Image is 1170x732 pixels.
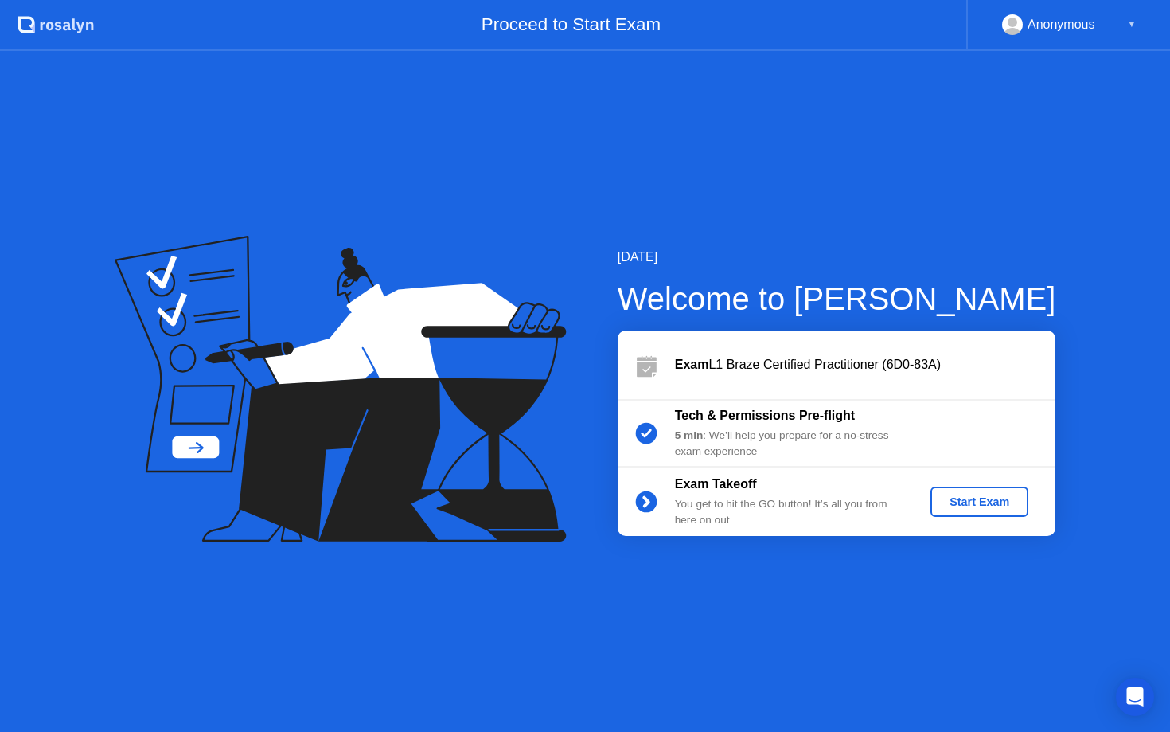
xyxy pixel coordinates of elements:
[675,477,757,491] b: Exam Takeoff
[675,355,1055,374] div: L1 Braze Certified Practitioner (6D0-83A)
[618,248,1056,267] div: [DATE]
[1116,678,1154,716] div: Open Intercom Messenger
[675,429,704,441] b: 5 min
[675,358,709,371] b: Exam
[675,409,855,422] b: Tech & Permissions Pre-flight
[937,495,1022,508] div: Start Exam
[675,428,904,460] div: : We’ll help you prepare for a no-stress exam experience
[618,275,1056,323] div: Welcome to [PERSON_NAME]
[1028,14,1095,35] div: Anonymous
[675,496,904,529] div: You get to hit the GO button! It’s all you from here on out
[1128,14,1136,35] div: ▼
[930,487,1028,517] button: Start Exam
